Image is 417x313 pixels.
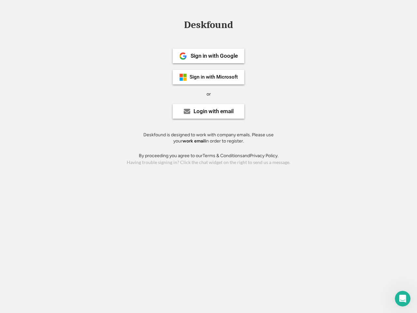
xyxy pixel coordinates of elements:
img: ms-symbollockup_mssymbol_19.png [179,73,187,81]
a: Terms & Conditions [203,153,242,158]
div: Login with email [194,109,234,114]
div: By proceeding you agree to our and [139,153,279,159]
div: Deskfound is designed to work with company emails. Please use your in order to register. [135,132,282,144]
div: Sign in with Google [191,53,238,59]
img: 1024px-Google__G__Logo.svg.png [179,52,187,60]
iframe: Intercom live chat [395,291,410,306]
a: Privacy Policy. [250,153,279,158]
div: Sign in with Microsoft [190,75,238,80]
strong: work email [182,138,205,144]
div: or [207,91,211,97]
div: Deskfound [181,20,236,30]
